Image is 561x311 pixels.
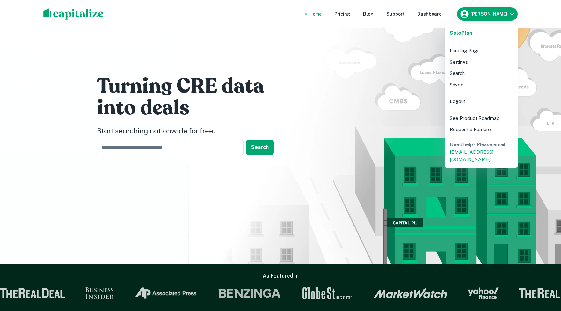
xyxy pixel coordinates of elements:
p: Need help? Please email [450,141,513,163]
li: Logout [447,96,515,107]
li: Request a Feature [447,124,515,135]
a: [EMAIL_ADDRESS][DOMAIN_NAME] [450,149,493,162]
li: Settings [447,56,515,68]
li: Saved [447,79,515,91]
li: Search [447,68,515,79]
iframe: Chat Widget [529,260,561,291]
strong: Solo Plan [450,30,472,36]
li: Landing Page [447,45,515,56]
a: SoloPlan [450,29,472,37]
li: See Product Roadmap [447,113,515,124]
